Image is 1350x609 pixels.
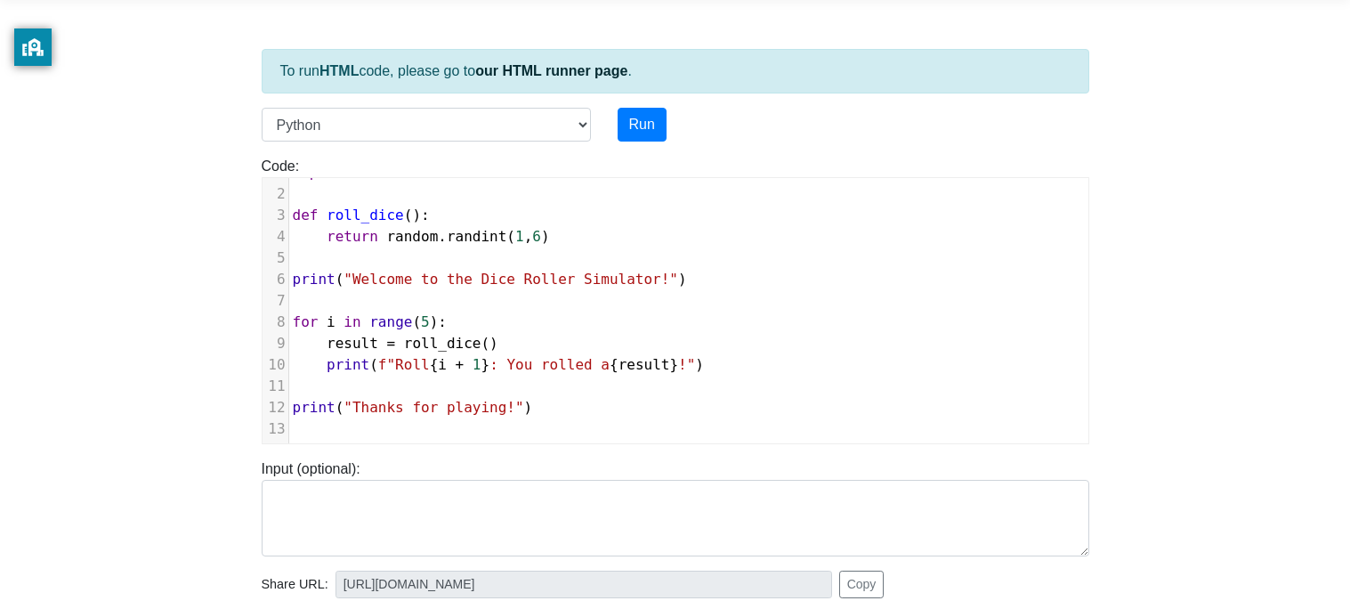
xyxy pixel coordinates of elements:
[327,313,335,330] span: i
[378,356,430,373] span: f"Roll
[263,205,288,226] div: 3
[293,313,448,330] span: ( ):
[263,354,288,376] div: 10
[515,228,524,245] span: 1
[447,228,506,245] span: randint
[263,226,288,248] div: 4
[344,313,360,330] span: in
[369,313,412,330] span: range
[248,156,1103,444] div: Code:
[293,228,550,245] span: . ( , )
[14,28,52,66] button: privacy banner
[263,269,288,290] div: 6
[263,312,288,333] div: 8
[335,571,832,598] input: No share available yet
[489,356,610,373] span: : You rolled a
[293,207,319,223] span: def
[618,356,670,373] span: result
[421,313,430,330] span: 5
[438,356,447,373] span: i
[386,335,395,352] span: =
[319,63,359,78] strong: HTML
[456,356,465,373] span: +
[404,335,481,352] span: roll_dice
[678,356,695,373] span: !"
[293,271,335,288] span: print
[293,399,533,416] span: ( )
[293,207,430,223] span: ():
[293,335,498,352] span: ()
[327,335,378,352] span: result
[386,228,438,245] span: random
[262,575,328,595] span: Share URL:
[344,271,678,288] span: "Welcome to the Dice Roller Simulator!"
[263,333,288,354] div: 9
[475,63,627,78] a: our HTML runner page
[293,313,319,330] span: for
[263,290,288,312] div: 7
[263,418,288,440] div: 13
[618,108,667,142] button: Run
[263,397,288,418] div: 12
[293,399,335,416] span: print
[327,228,378,245] span: return
[327,207,404,223] span: roll_dice
[263,248,288,269] div: 5
[263,183,288,205] div: 2
[293,356,705,373] span: ( { } { } )
[262,49,1089,93] div: To run code, please go to .
[327,356,369,373] span: print
[293,271,687,288] span: ( )
[839,571,885,598] button: Copy
[532,228,541,245] span: 6
[344,399,523,416] span: "Thanks for playing!"
[248,459,1103,556] div: Input (optional):
[473,356,481,373] span: 1
[263,376,288,397] div: 11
